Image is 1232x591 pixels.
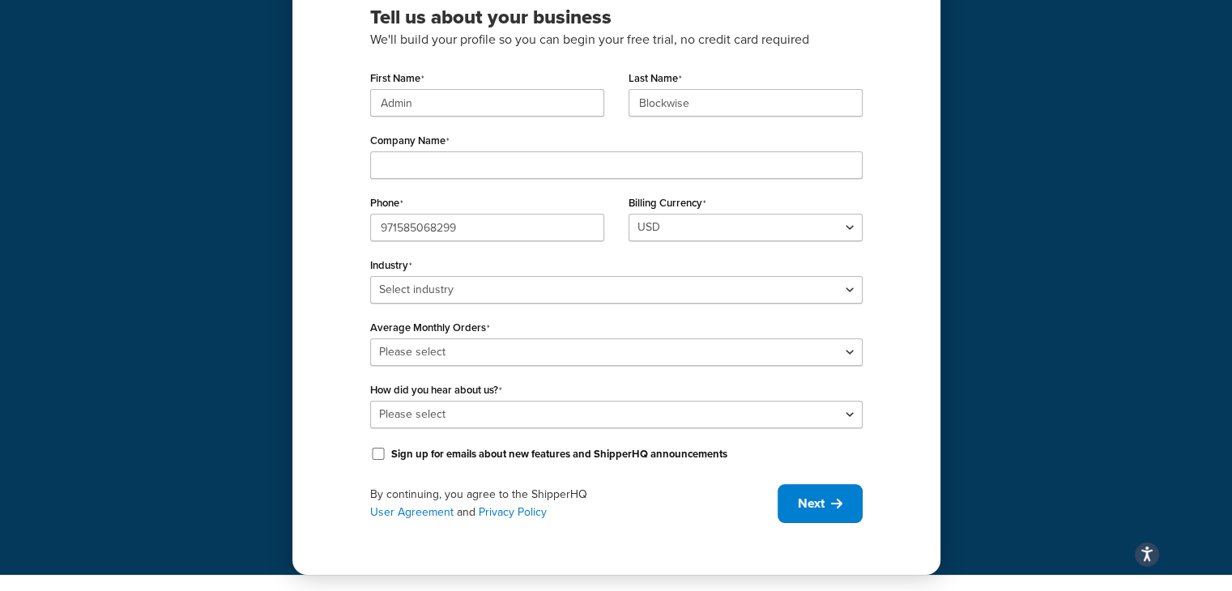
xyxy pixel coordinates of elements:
[370,486,778,521] div: By continuing, you agree to the ShipperHQ and
[370,29,863,50] p: We'll build your profile so you can begin your free trial, no credit card required
[370,504,454,521] a: User Agreement
[370,72,424,85] label: First Name
[370,134,450,147] label: Company Name
[479,504,547,521] a: Privacy Policy
[370,5,863,29] h3: Tell us about your business
[391,447,727,461] label: Sign up for emails about new features and ShipperHQ announcements
[370,197,403,210] label: Phone
[778,484,863,523] button: Next
[629,197,706,210] label: Billing Currency
[370,384,502,397] label: How did you hear about us?
[370,321,490,334] label: Average Monthly Orders
[370,259,412,272] label: Industry
[798,495,825,512] span: Next
[629,72,682,85] label: Last Name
